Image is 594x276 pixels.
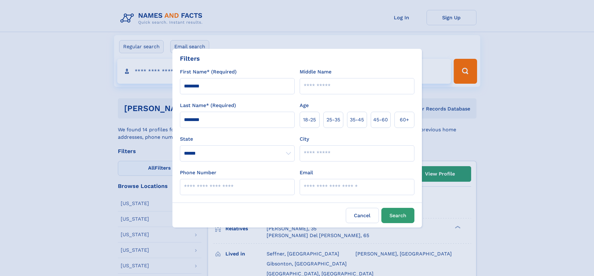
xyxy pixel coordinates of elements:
[346,208,379,223] label: Cancel
[326,116,340,124] span: 25‑35
[180,68,237,76] label: First Name* (Required)
[300,102,309,109] label: Age
[400,116,409,124] span: 60+
[381,208,414,223] button: Search
[303,116,316,124] span: 18‑25
[180,102,236,109] label: Last Name* (Required)
[180,169,216,176] label: Phone Number
[180,54,200,63] div: Filters
[180,135,295,143] label: State
[300,68,331,76] label: Middle Name
[300,135,309,143] label: City
[373,116,388,124] span: 45‑60
[350,116,364,124] span: 35‑45
[300,169,313,176] label: Email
